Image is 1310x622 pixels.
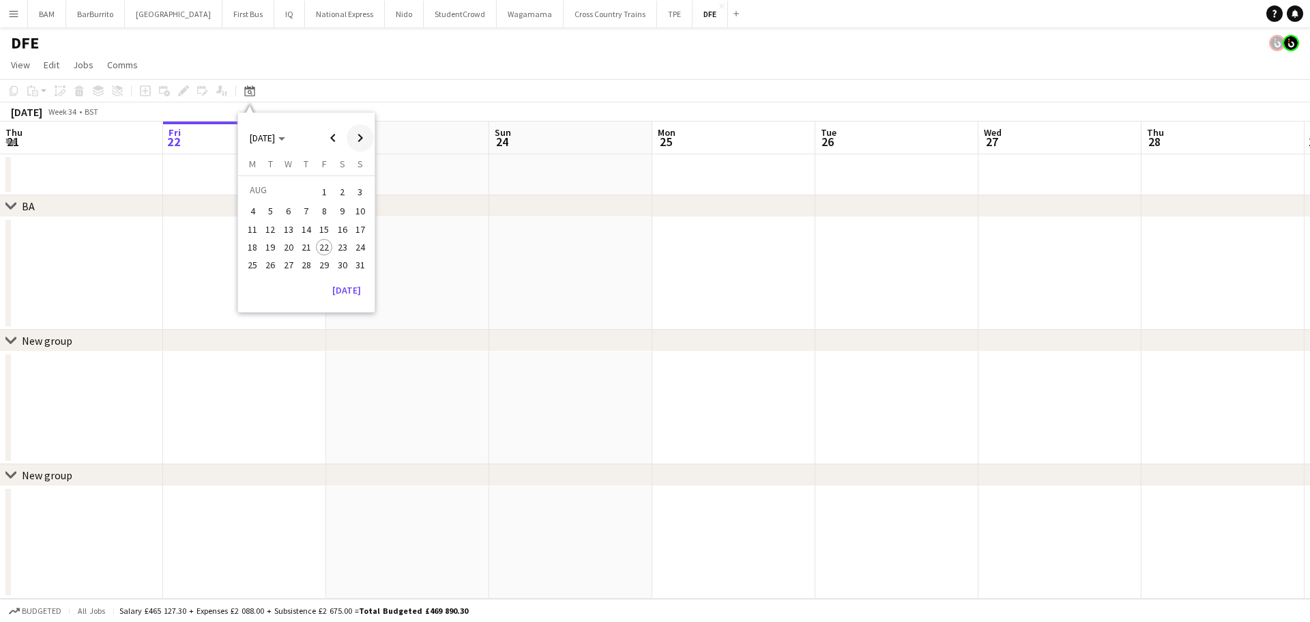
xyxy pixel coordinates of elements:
[1147,126,1164,139] span: Thu
[819,134,836,150] span: 26
[493,134,511,150] span: 24
[298,221,315,238] span: 14
[315,238,333,256] button: 22-08-2025
[244,239,261,255] span: 18
[285,158,292,170] span: W
[280,202,297,220] button: 06-08-2025
[333,221,351,238] button: 16-08-2025
[274,1,305,27] button: IQ
[45,107,79,117] span: Week 34
[495,126,511,139] span: Sun
[244,257,261,273] span: 25
[166,134,181,150] span: 22
[119,606,468,616] div: Salary £465 127.30 + Expenses £2 088.00 + Subsistence £2 675.00 =
[297,256,315,274] button: 28-08-2025
[316,221,332,238] span: 15
[169,126,181,139] span: Fri
[280,239,297,255] span: 20
[22,199,35,213] div: BA
[305,1,385,27] button: National Express
[322,158,327,170] span: F
[351,238,369,256] button: 24-08-2025
[280,256,297,274] button: 27-08-2025
[351,181,369,202] button: 03-08-2025
[352,203,368,220] span: 10
[250,132,275,144] span: [DATE]
[5,126,23,139] span: Thu
[334,203,351,220] span: 9
[351,256,369,274] button: 31-08-2025
[75,606,108,616] span: All jobs
[334,182,351,201] span: 2
[358,158,363,170] span: S
[333,181,351,202] button: 02-08-2025
[1269,35,1285,51] app-user-avatar: Tim Bodenham
[244,202,261,220] button: 04-08-2025
[352,257,368,273] span: 31
[11,59,30,71] span: View
[984,126,1002,139] span: Wed
[1283,35,1299,51] app-user-avatar: Tim Bodenham
[261,221,279,238] button: 12-08-2025
[263,257,279,273] span: 26
[316,182,332,201] span: 1
[319,124,347,152] button: Previous month
[38,56,65,74] a: Edit
[352,182,368,201] span: 3
[333,202,351,220] button: 09-08-2025
[107,59,138,71] span: Comms
[298,203,315,220] span: 7
[244,256,261,274] button: 25-08-2025
[352,221,368,238] span: 17
[263,239,279,255] span: 19
[7,604,63,619] button: Budgeted
[352,239,368,255] span: 24
[244,221,261,238] button: 11-08-2025
[280,221,297,238] span: 13
[340,158,345,170] span: S
[333,256,351,274] button: 30-08-2025
[249,158,256,170] span: M
[982,134,1002,150] span: 27
[315,256,333,274] button: 29-08-2025
[261,202,279,220] button: 05-08-2025
[424,1,497,27] button: StudentCrowd
[347,124,374,152] button: Next month
[315,181,333,202] button: 01-08-2025
[658,126,675,139] span: Mon
[315,221,333,238] button: 15-08-2025
[85,107,98,117] div: BST
[244,238,261,256] button: 18-08-2025
[280,238,297,256] button: 20-08-2025
[316,257,332,273] span: 29
[102,56,143,74] a: Comms
[1145,134,1164,150] span: 28
[656,134,675,150] span: 25
[261,256,279,274] button: 26-08-2025
[693,1,728,27] button: DFE
[297,238,315,256] button: 21-08-2025
[359,606,468,616] span: Total Budgeted £469 890.30
[297,221,315,238] button: 14-08-2025
[316,239,332,255] span: 22
[497,1,564,27] button: Wagamama
[821,126,836,139] span: Tue
[298,257,315,273] span: 28
[385,1,424,27] button: Nido
[280,257,297,273] span: 27
[66,1,125,27] button: BarBurrito
[297,202,315,220] button: 07-08-2025
[280,221,297,238] button: 13-08-2025
[334,257,351,273] span: 30
[564,1,657,27] button: Cross Country Trains
[22,606,61,616] span: Budgeted
[11,33,39,53] h1: DFE
[222,1,274,27] button: First Bus
[351,221,369,238] button: 17-08-2025
[73,59,93,71] span: Jobs
[3,134,23,150] span: 21
[261,238,279,256] button: 19-08-2025
[333,238,351,256] button: 23-08-2025
[244,181,315,202] td: AUG
[11,105,42,119] div: [DATE]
